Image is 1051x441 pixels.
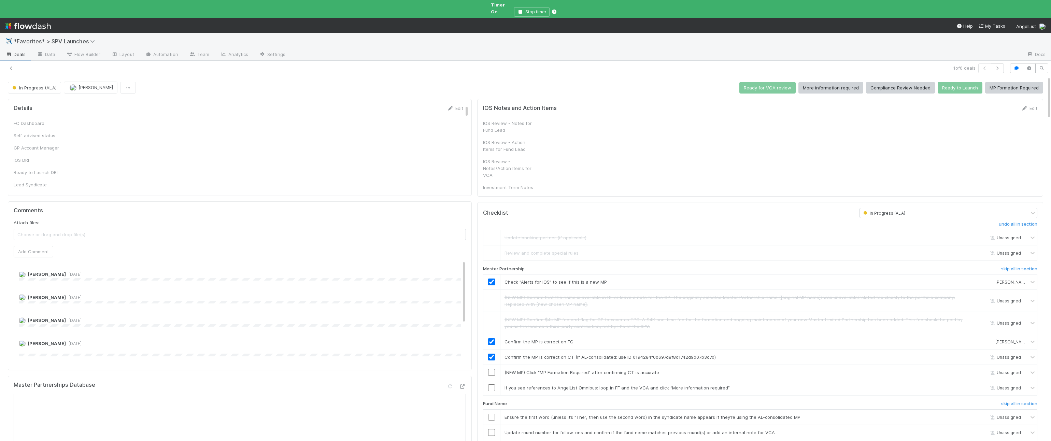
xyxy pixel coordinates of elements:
button: More information required [798,82,863,94]
span: [PERSON_NAME] [28,271,66,277]
div: Self-advised status [14,132,65,139]
span: [PERSON_NAME] [995,280,1029,285]
h6: Fund Name [483,401,507,407]
div: IOS Review - Action Items for Fund Lead [483,139,534,153]
div: Investment Term Notes [483,184,534,191]
img: avatar_b18de8e2-1483-4e81-aa60-0a3d21592880.png [1039,23,1046,30]
span: [PERSON_NAME] [79,85,113,90]
button: [PERSON_NAME] [64,82,117,93]
span: (NEW MP) Click “MP Formation Required” after confirming CT is accurate [505,370,659,375]
span: Unassigned [989,355,1021,360]
img: logo-inverted-e16ddd16eac7371096b0.svg [5,20,51,32]
span: Confirm the MP is correct on FC [505,339,573,344]
a: Edit [447,105,463,111]
img: avatar_eed832e9-978b-43e4-b51e-96e46fa5184b.png [19,271,26,278]
span: ✈️ [5,38,12,44]
span: [DATE] [66,318,82,323]
span: Update round number for follow-ons and confirm if the fund name matches previous round(s) or add ... [505,430,775,435]
button: Stop timer [514,7,550,17]
h5: Details [14,105,32,112]
div: FC Dashboard [14,120,65,127]
div: GP Account Manager [14,144,65,151]
a: Analytics [215,49,254,60]
span: Unassigned [989,370,1021,375]
span: Unassigned [989,321,1021,326]
button: Ready for VCA review [739,82,796,94]
h6: undo all in section [999,222,1037,227]
span: *Favorites* > SPV Launches [14,38,98,45]
img: avatar_eed832e9-978b-43e4-b51e-96e46fa5184b.png [19,294,26,301]
span: Review and complete special rules [505,250,579,256]
span: Unassigned [989,250,1021,255]
span: In Progress (ALA) [862,211,905,216]
a: skip all in section [1001,401,1037,409]
span: (NEW MP) Confirm $4k MP fee and flag for GP to cover as TPC: A $4K one-time fee for the formation... [505,317,963,329]
span: Unassigned [989,235,1021,240]
span: [PERSON_NAME] [28,341,66,346]
h5: Checklist [483,210,508,216]
span: Check “Alerts for IOS” to see if this is a new MP [505,279,607,285]
span: If you see references to AngelList Omnibus: loop in FF and the VCA and click “More information re... [505,385,730,390]
h6: skip all in section [1001,401,1037,407]
span: [PERSON_NAME] [28,317,66,323]
span: [PERSON_NAME] [995,339,1029,344]
span: Flow Builder [66,51,100,58]
span: Ensure the first word (unless it’s “The”, then use the second word) in the syndicate name appears... [505,414,800,420]
span: AngelList [1016,24,1036,29]
div: IOS Review - Notes/Action Items for VCA [483,158,534,179]
div: IOS DRI [14,157,65,163]
img: avatar_eed832e9-978b-43e4-b51e-96e46fa5184b.png [19,317,26,324]
span: Choose or drag and drop file(s) [14,229,466,240]
img: avatar_b18de8e2-1483-4e81-aa60-0a3d21592880.png [70,84,76,91]
span: [DATE] [66,295,82,300]
button: Compliance Review Needed [866,82,935,94]
a: Flow Builder [61,49,106,60]
label: Attach files: [14,219,39,226]
h6: skip all in section [1001,266,1037,272]
span: In Progress (ALA) [11,85,57,90]
a: Edit [1021,105,1037,111]
span: Unassigned [989,385,1021,390]
a: Automation [140,49,184,60]
span: 1 of 6 deals [953,65,976,71]
div: Ready to Launch DRI [14,169,65,176]
a: Data [31,49,61,60]
div: Help [956,23,973,29]
button: In Progress (ALA) [8,82,61,94]
span: Confirm the MP is correct on CT (If AL-consolidated: use ID 0194284f0b697d8f8d1742d9d07b3d7d) [505,354,716,360]
h6: Master Partnership [483,266,525,272]
span: (NEW MP) Confirm that the name is available in DE or leave a note for the GP: The originally sele... [505,295,955,307]
span: Timer On [491,2,505,14]
a: Team [184,49,215,60]
div: Lead Syndicate [14,181,65,188]
img: avatar_b18de8e2-1483-4e81-aa60-0a3d21592880.png [19,340,26,347]
h5: Comments [14,207,466,214]
a: Docs [1021,49,1051,60]
span: Timer On [491,1,511,15]
span: Unassigned [989,298,1021,303]
h5: Master Partnerships Database [14,382,95,388]
img: avatar_b18de8e2-1483-4e81-aa60-0a3d21592880.png [989,279,994,285]
span: Unassigned [989,414,1021,419]
a: skip all in section [1001,266,1037,274]
h5: IOS Notes and Action Items [483,105,557,112]
span: Deals [5,51,26,58]
a: undo all in section [999,222,1037,230]
span: [PERSON_NAME] [28,295,66,300]
a: Layout [106,49,140,60]
img: avatar_b18de8e2-1483-4e81-aa60-0a3d21592880.png [989,339,994,344]
a: Settings [254,49,291,60]
a: My Tasks [978,23,1005,29]
button: MP Formation Required [985,82,1043,94]
button: Add Comment [14,246,53,257]
span: [DATE] [66,272,82,277]
div: IOS Review - Notes for Fund Lead [483,120,534,133]
span: [DATE] [66,341,82,346]
button: Ready to Launch [938,82,982,94]
span: Unassigned [989,430,1021,435]
span: Update banking partner (if applicable) [505,235,586,240]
